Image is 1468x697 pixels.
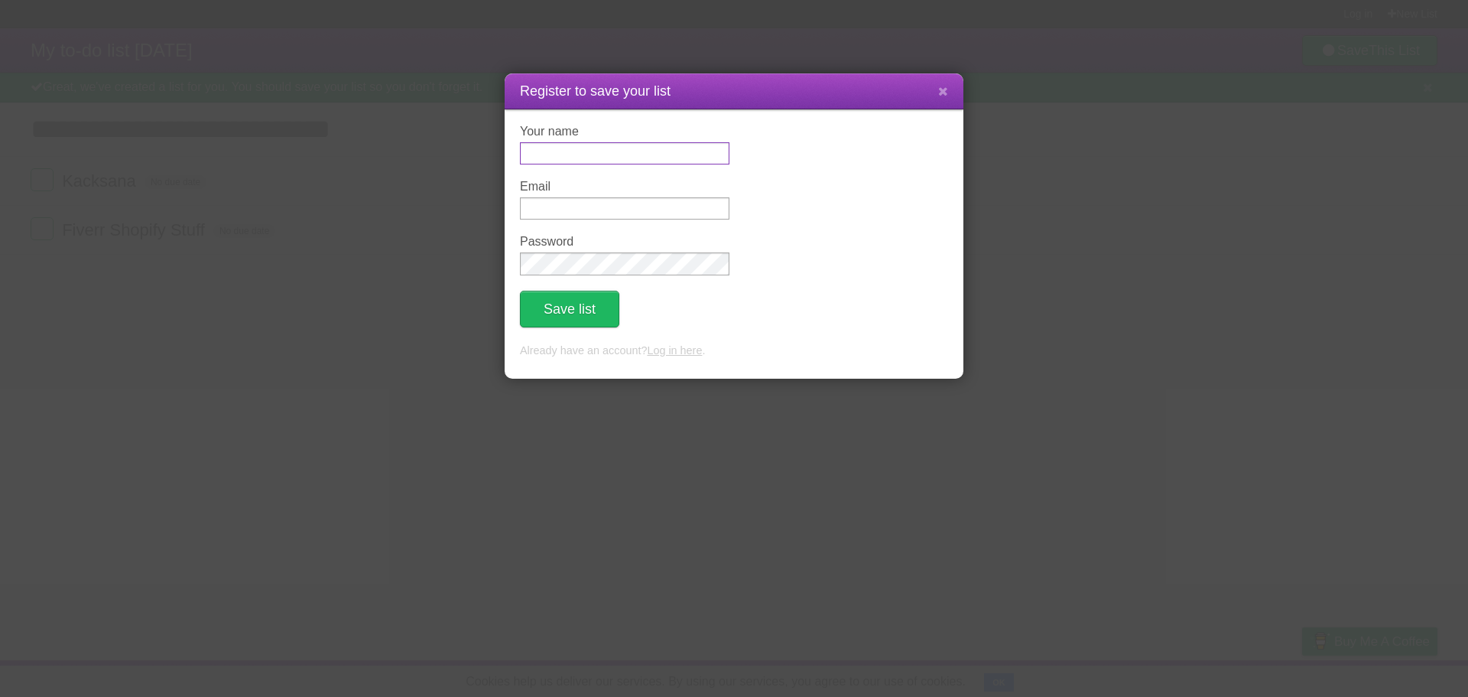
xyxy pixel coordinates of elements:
[520,343,948,360] p: Already have an account? .
[520,235,729,249] label: Password
[520,81,948,102] h1: Register to save your list
[647,344,702,357] a: Log in here
[520,125,729,138] label: Your name
[520,291,619,327] button: Save list
[520,180,729,194] label: Email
